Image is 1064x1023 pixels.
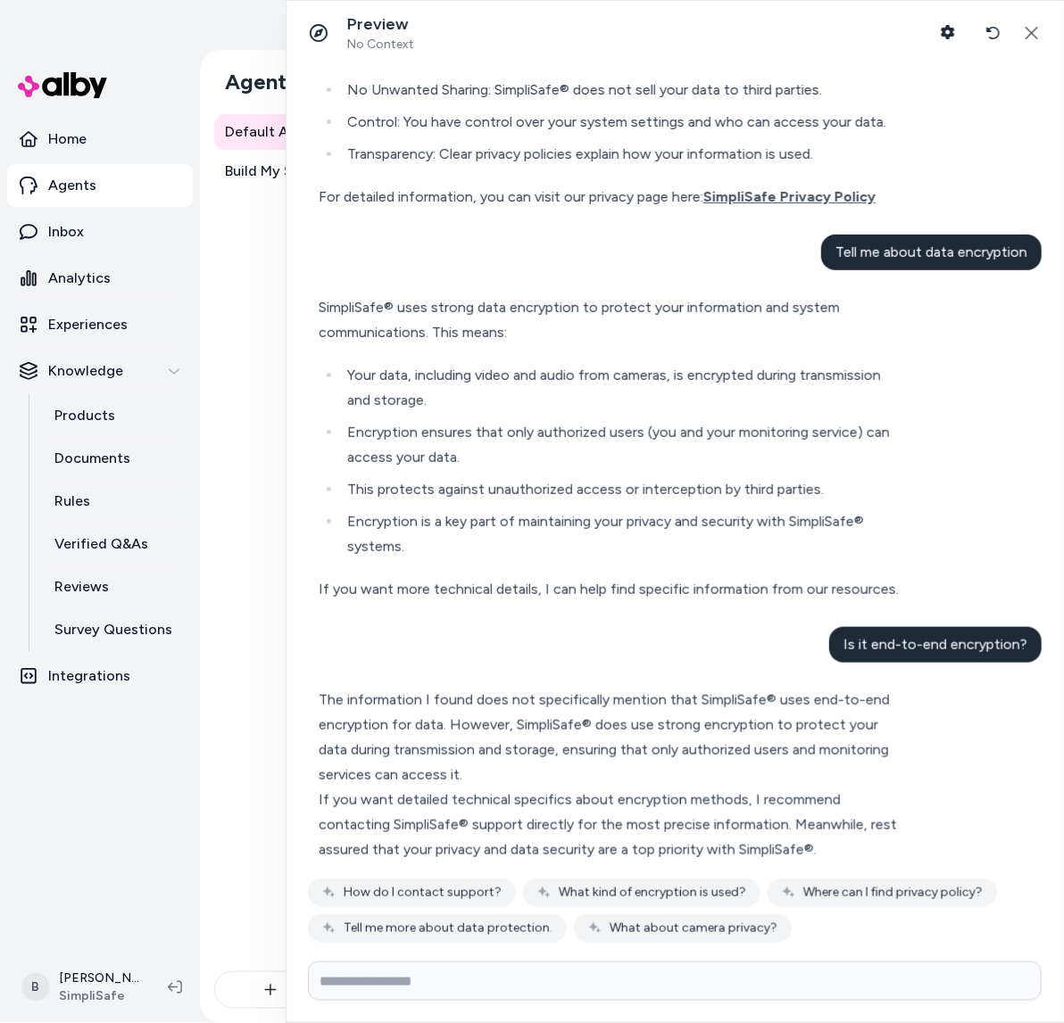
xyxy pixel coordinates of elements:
[347,14,414,35] p: Preview
[768,879,997,907] button: Where can I find privacy policy?
[319,688,899,788] div: The information I found does not specifically mention that SimpliSafe® uses end-to-end encryption...
[308,879,516,907] button: How do I contact support?
[342,420,899,470] li: Encryption ensures that only authorized users (you and your monitoring service) can access your d...
[342,477,899,502] li: This protects against unauthorized access or interception by third parties.
[308,961,1042,1001] input: Write your prompt here
[347,37,414,53] span: No Context
[342,78,899,103] li: No Unwanted Sharing: SimpliSafe® does not sell your data to third parties.
[319,788,899,862] div: If you want detailed technical specifics about encryption methods, I recommend contacting SimpliS...
[319,295,899,345] div: SimpliSafe® uses strong data encryption to protect your information and system communications. Th...
[319,577,899,602] div: If you want more technical details, I can help find specific information from our resources.
[703,188,876,205] span: SimpliSafe Privacy Policy
[523,879,761,907] button: What kind of encryption is used?
[342,509,899,559] li: Encryption is a key part of maintaining your privacy and security with SimpliSafe® systems.
[835,243,1027,260] span: Tell me about data encryption
[342,110,899,135] li: Control: You have control over your system settings and who can access your data.
[308,914,567,943] button: Tell me more about data protection.
[844,636,1027,653] span: Is it end-to-end encryption?
[574,914,792,943] button: What about camera privacy?
[342,363,899,413] li: Your data, including video and audio from cameras, is encrypted during transmission and storage.
[319,185,899,210] div: For detailed information, you can visit our privacy page here:
[342,142,899,167] li: Transparency: Clear privacy policies explain how your information is used.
